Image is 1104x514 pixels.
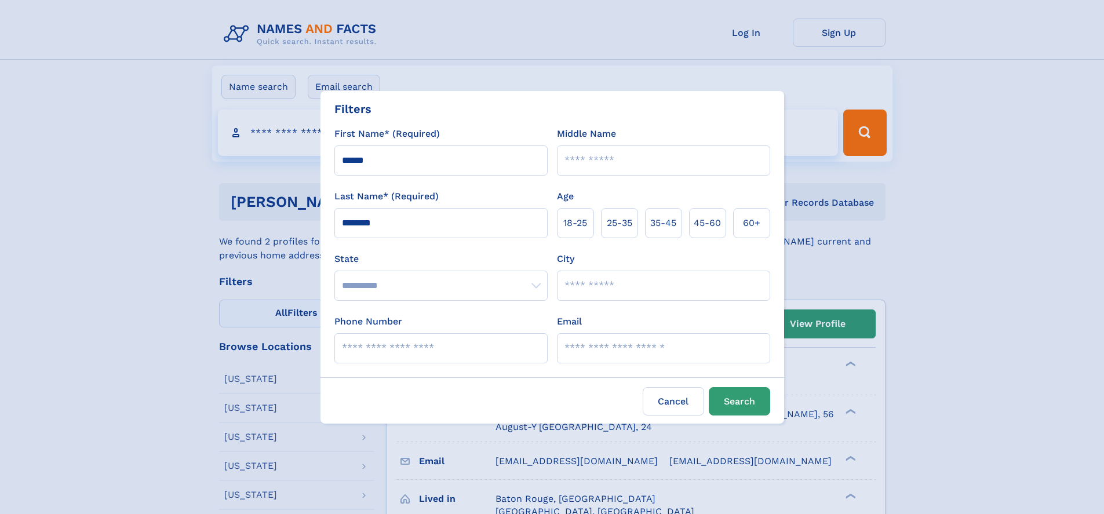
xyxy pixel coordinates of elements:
label: Last Name* (Required) [334,189,439,203]
label: Cancel [643,387,704,415]
button: Search [709,387,770,415]
span: 25‑35 [607,216,632,230]
label: First Name* (Required) [334,127,440,141]
span: 18‑25 [563,216,587,230]
label: Email [557,315,582,329]
span: 35‑45 [650,216,676,230]
div: Filters [334,100,371,118]
label: State [334,252,548,266]
label: Age [557,189,574,203]
label: City [557,252,574,266]
span: 45‑60 [694,216,721,230]
span: 60+ [743,216,760,230]
label: Phone Number [334,315,402,329]
label: Middle Name [557,127,616,141]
